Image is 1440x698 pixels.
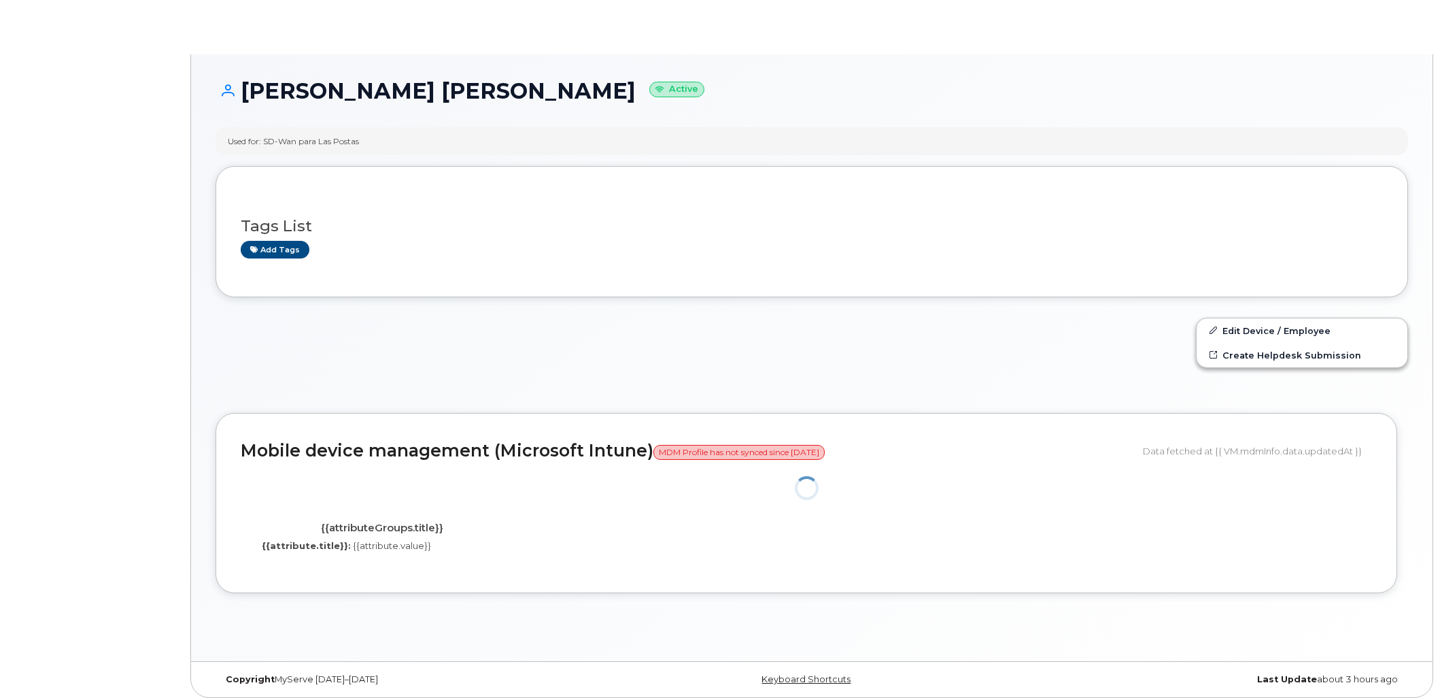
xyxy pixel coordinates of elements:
[216,674,613,685] div: MyServe [DATE]–[DATE]
[226,674,275,684] strong: Copyright
[241,442,1133,461] h2: Mobile device management (Microsoft Intune)
[353,540,431,551] span: {{attribute.value}}
[653,445,825,460] span: MDM Profile has not synced since [DATE]
[241,241,309,258] a: Add tags
[761,674,851,684] a: Keyboard Shortcuts
[262,539,351,552] label: {{attribute.title}}:
[1197,318,1407,343] a: Edit Device / Employee
[1143,438,1372,464] div: Data fetched at {{ VM.mdmInfo.data.updatedAt }}
[1197,343,1407,367] a: Create Helpdesk Submission
[649,82,704,97] small: Active
[1010,674,1408,685] div: about 3 hours ago
[216,79,1408,103] h1: [PERSON_NAME] [PERSON_NAME]
[241,218,1383,235] h3: Tags List
[228,135,359,147] div: Used for: SD-Wan para Las Postas
[251,522,513,534] h4: {{attributeGroups.title}}
[1257,674,1317,684] strong: Last Update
